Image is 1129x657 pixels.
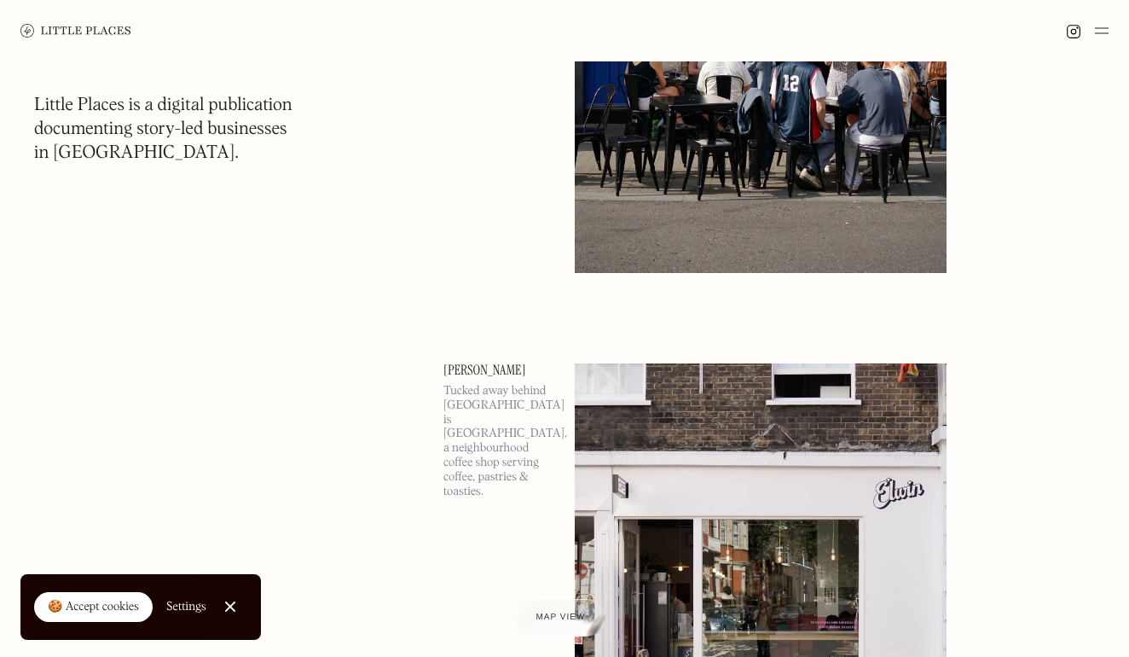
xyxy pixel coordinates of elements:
span: Map view [536,613,586,622]
a: [PERSON_NAME] [443,363,554,377]
h1: Little Places is a digital publication documenting story-led businesses in [GEOGRAPHIC_DATA]. [34,94,292,166]
div: Close Cookie Popup [229,607,230,608]
p: Tucked away behind [GEOGRAPHIC_DATA] is [GEOGRAPHIC_DATA], a neighbourhood coffee shop serving co... [443,384,554,498]
div: Settings [166,601,206,613]
a: Close Cookie Popup [213,590,247,624]
div: 🍪 Accept cookies [48,599,139,616]
a: Map view [516,599,606,637]
a: Settings [166,588,206,626]
a: 🍪 Accept cookies [34,592,153,623]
